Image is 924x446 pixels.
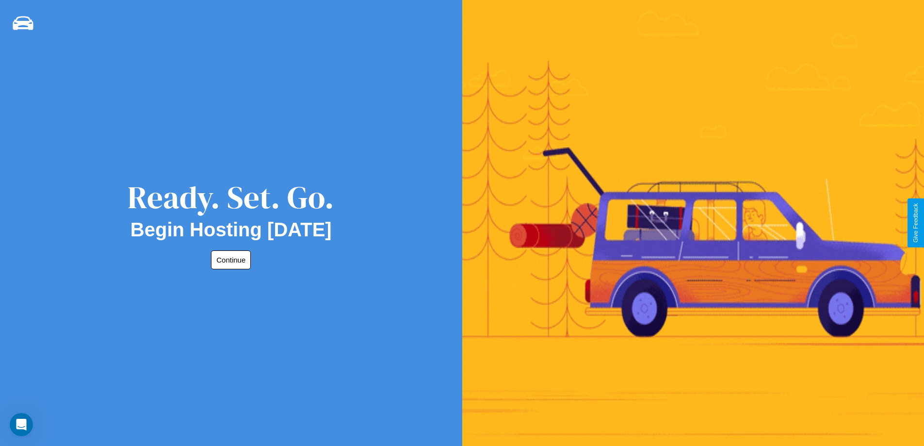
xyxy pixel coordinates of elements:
div: Ready. Set. Go. [128,176,334,219]
iframe: Intercom live chat [10,413,33,436]
h2: Begin Hosting [DATE] [130,219,332,241]
div: Give Feedback [912,203,919,243]
button: Continue [211,250,251,269]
